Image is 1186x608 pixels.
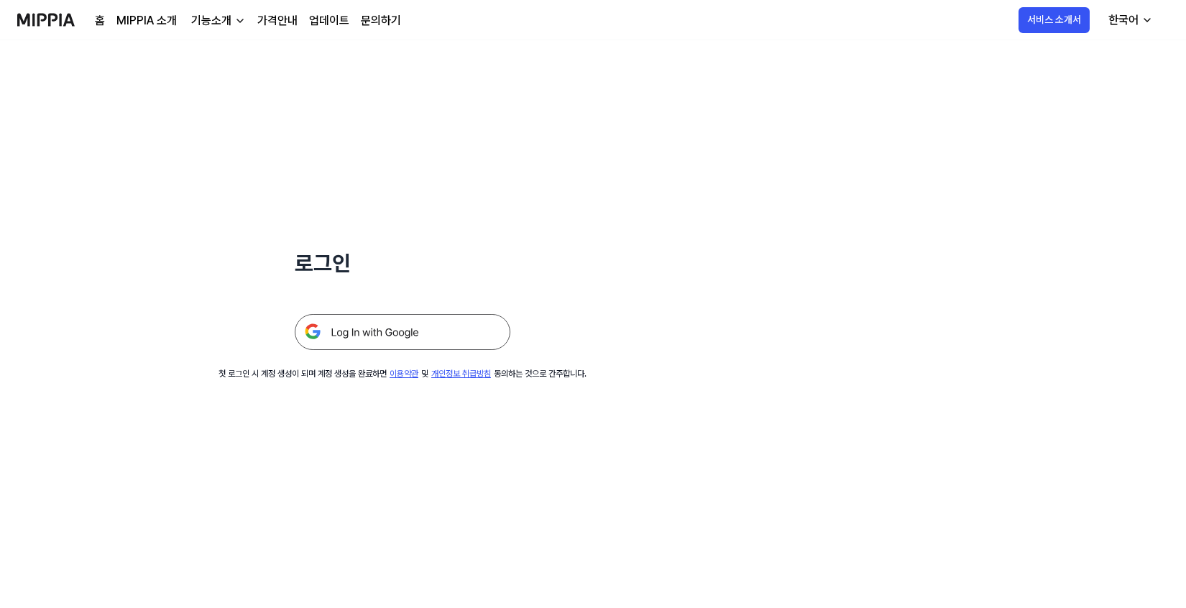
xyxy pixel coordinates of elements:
[219,367,587,380] div: 첫 로그인 시 계정 생성이 되며 계정 생성을 완료하면 및 동의하는 것으로 간주합니다.
[257,12,298,29] a: 가격안내
[390,369,418,379] a: 이용약관
[188,12,246,29] button: 기능소개
[116,12,177,29] a: MIPPIA 소개
[234,15,246,27] img: down
[1097,6,1162,34] button: 한국어
[1019,7,1090,33] button: 서비스 소개서
[361,12,401,29] a: 문의하기
[95,12,105,29] a: 홈
[188,12,234,29] div: 기능소개
[431,369,491,379] a: 개인정보 취급방침
[295,247,510,280] h1: 로그인
[295,314,510,350] img: 구글 로그인 버튼
[1105,11,1141,29] div: 한국어
[309,12,349,29] a: 업데이트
